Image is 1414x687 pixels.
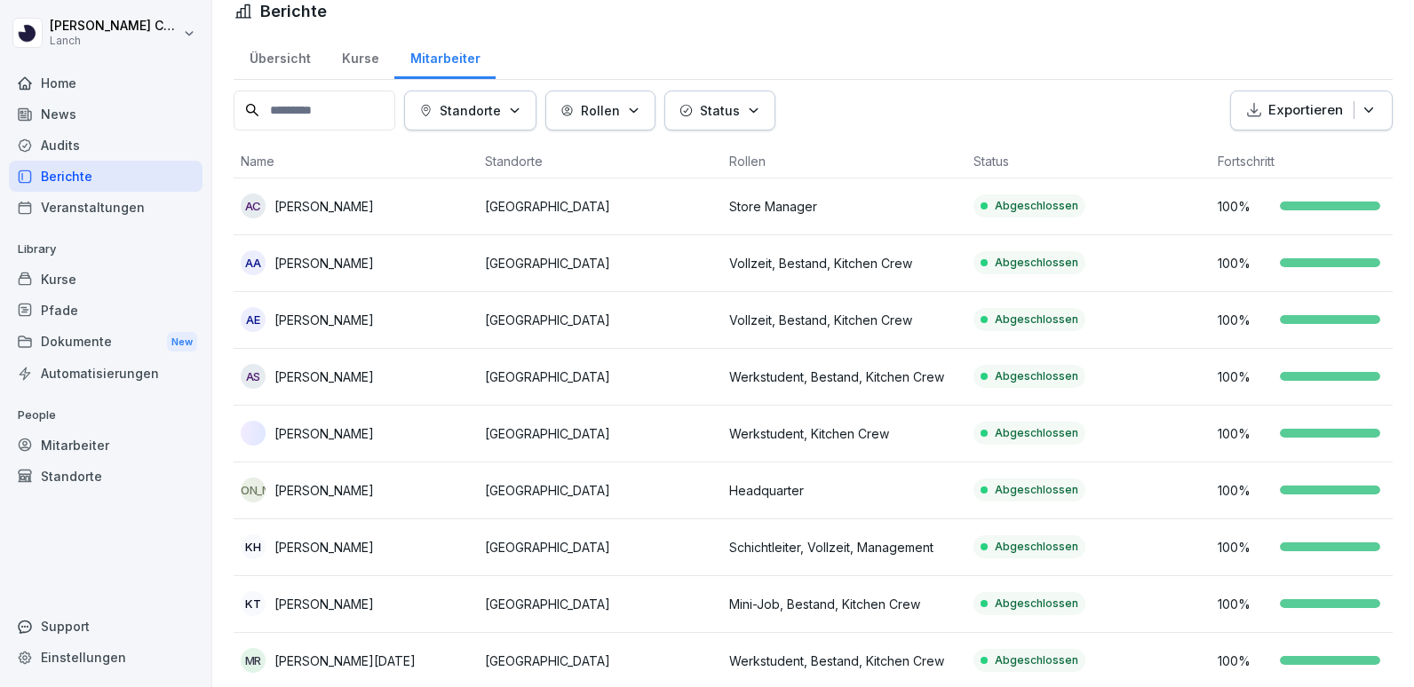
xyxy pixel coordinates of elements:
[241,193,266,218] div: AC
[485,424,715,443] p: [GEOGRAPHIC_DATA]
[995,596,1078,612] p: Abgeschlossen
[9,264,203,295] a: Kurse
[274,595,374,613] p: [PERSON_NAME]
[729,651,959,670] p: Werkstudent, Bestand, Kitchen Crew
[241,534,266,559] div: KH
[9,611,203,642] div: Support
[241,307,266,332] div: AE
[274,311,374,329] p: [PERSON_NAME]
[485,595,715,613] p: [GEOGRAPHIC_DATA]
[9,192,203,223] a: Veranstaltungen
[9,430,203,461] a: Mitarbeiter
[729,254,959,272] p: Vollzeit, Bestand, Kitchen Crew
[729,311,959,329] p: Vollzeit, Bestand, Kitchen Crew
[9,461,203,492] a: Standorte
[1218,311,1271,329] p: 100 %
[966,145,1211,178] th: Status
[729,424,959,443] p: Werkstudent, Kitchen Crew
[50,19,179,34] p: [PERSON_NAME] Cancillieri
[9,401,203,430] p: People
[995,312,1078,328] p: Abgeschlossen
[995,425,1078,441] p: Abgeschlossen
[241,421,266,446] img: nr12uujy2ymsfw80t88z7spl.png
[1230,91,1393,130] button: Exportieren
[9,326,203,359] div: Dokumente
[167,332,197,352] div: New
[995,539,1078,555] p: Abgeschlossen
[9,99,203,130] a: News
[729,197,959,216] p: Store Manager
[729,538,959,557] p: Schichtleiter, Vollzeit, Management
[485,197,715,216] p: [GEOGRAPHIC_DATA]
[485,538,715,557] p: [GEOGRAPHIC_DATA]
[274,367,374,386] p: [PERSON_NAME]
[9,642,203,673] a: Einstellungen
[485,651,715,670] p: [GEOGRAPHIC_DATA]
[1218,254,1271,272] p: 100 %
[9,130,203,161] a: Audits
[274,197,374,216] p: [PERSON_NAME]
[664,91,775,130] button: Status
[729,481,959,500] p: Headquarter
[234,34,326,79] a: Übersicht
[995,255,1078,271] p: Abgeschlossen
[9,67,203,99] a: Home
[241,250,266,275] div: AA
[1218,424,1271,443] p: 100 %
[394,34,496,79] a: Mitarbeiter
[274,481,374,500] p: [PERSON_NAME]
[1218,367,1271,386] p: 100 %
[485,311,715,329] p: [GEOGRAPHIC_DATA]
[440,101,501,120] p: Standorte
[9,326,203,359] a: DokumenteNew
[1218,481,1271,500] p: 100 %
[729,367,959,386] p: Werkstudent, Bestand, Kitchen Crew
[1218,651,1271,670] p: 100 %
[1218,595,1271,613] p: 100 %
[485,481,715,500] p: [GEOGRAPHIC_DATA]
[700,101,740,120] p: Status
[1268,100,1343,121] p: Exportieren
[274,254,374,272] p: [PERSON_NAME]
[9,295,203,326] a: Pfade
[1218,538,1271,557] p: 100 %
[995,652,1078,668] p: Abgeschlossen
[326,34,394,79] a: Kurse
[9,161,203,192] a: Berichte
[485,254,715,272] p: [GEOGRAPHIC_DATA]
[241,591,266,616] div: KT
[9,235,203,264] p: Library
[478,145,722,178] th: Standorte
[274,538,374,557] p: [PERSON_NAME]
[581,101,620,120] p: Rollen
[241,648,266,673] div: MR
[995,198,1078,214] p: Abgeschlossen
[241,478,266,502] div: [PERSON_NAME]
[9,358,203,389] a: Automatisierungen
[234,145,478,178] th: Name
[729,595,959,613] p: Mini-Job, Bestand, Kitchen Crew
[995,368,1078,384] p: Abgeschlossen
[995,482,1078,498] p: Abgeschlossen
[241,364,266,389] div: AS
[274,424,374,443] p: [PERSON_NAME]
[545,91,655,130] button: Rollen
[485,367,715,386] p: [GEOGRAPHIC_DATA]
[722,145,966,178] th: Rollen
[404,91,536,130] button: Standorte
[274,651,416,670] p: [PERSON_NAME][DATE]
[1218,197,1271,216] p: 100 %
